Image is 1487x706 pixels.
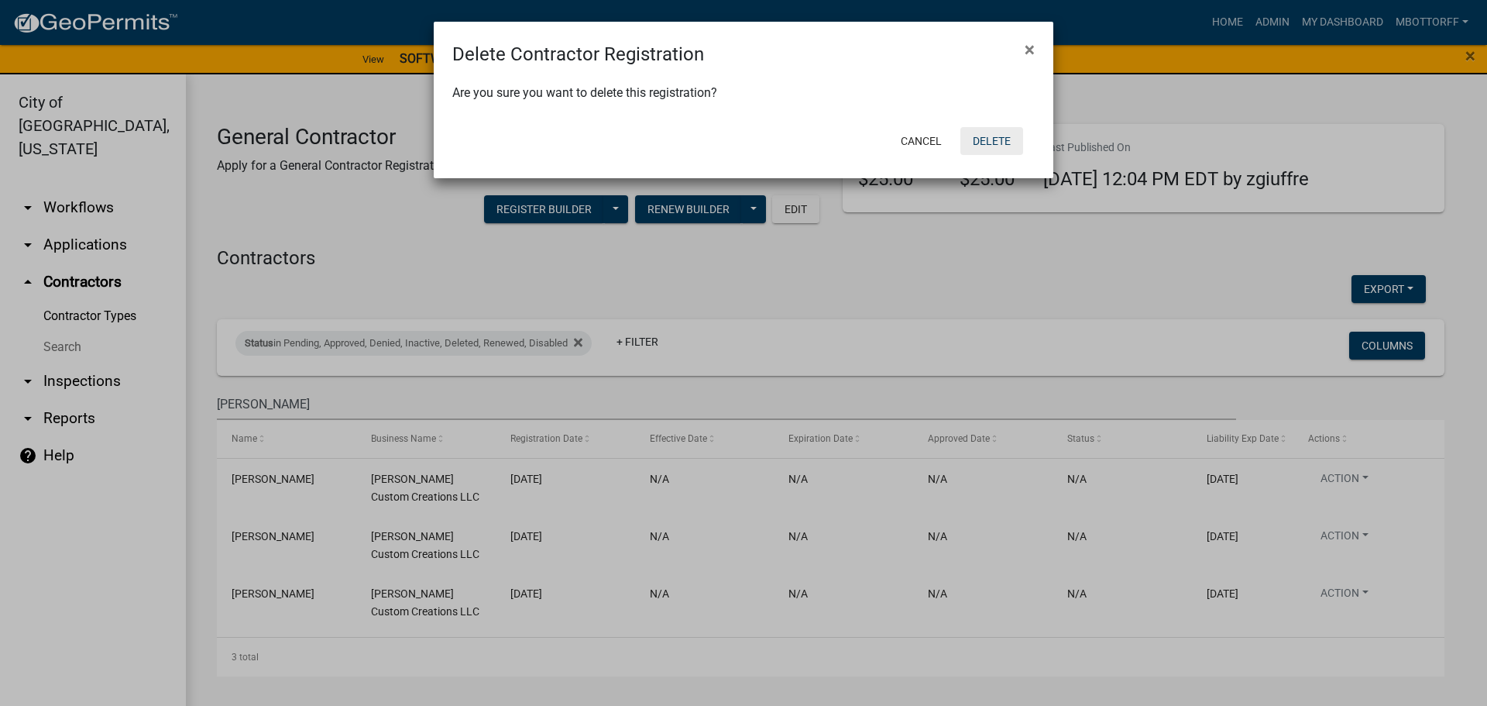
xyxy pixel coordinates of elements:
div: Are you sure you want to delete this registration? [452,84,1035,102]
button: Cancel [888,127,954,155]
span: × [1025,39,1035,60]
button: Delete [960,127,1023,155]
button: Close [1012,28,1047,71]
h4: Delete Contractor Registration [452,40,704,68]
